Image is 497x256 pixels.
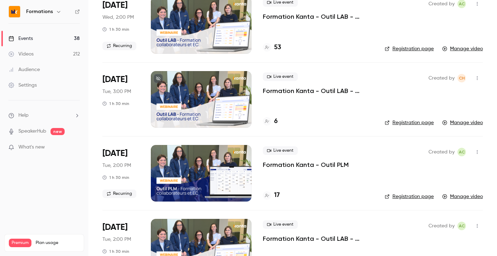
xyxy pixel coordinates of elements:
[459,222,465,230] span: AC
[102,148,128,159] span: [DATE]
[102,145,140,202] div: Sep 30 Tue, 2:00 PM (Europe/Paris)
[263,117,278,126] a: 6
[263,146,298,155] span: Live event
[428,74,455,82] span: Created by
[442,45,483,52] a: Manage video
[18,128,46,135] a: SpeakerHub
[263,72,298,81] span: Live event
[428,222,455,230] span: Created by
[102,74,128,85] span: [DATE]
[71,144,80,151] iframe: Noticeable Trigger
[102,236,131,243] span: Tue, 2:00 PM
[8,112,80,119] li: help-dropdown-opener
[263,220,298,229] span: Live event
[36,240,79,246] span: Plan usage
[102,190,136,198] span: Recurring
[8,66,40,73] div: Audience
[457,148,466,156] span: Anaïs Cachelou
[442,193,483,200] a: Manage video
[102,42,136,50] span: Recurring
[459,148,465,156] span: AC
[263,234,373,243] a: Formation Kanta - Outil LAB - Experts Comptables & Collaborateurs
[263,191,280,200] a: 17
[263,43,281,52] a: 53
[102,175,129,180] div: 1 h 30 min
[102,27,129,32] div: 1 h 30 min
[263,87,373,95] a: Formation Kanta - Outil LAB - [PERSON_NAME]
[274,43,281,52] h4: 53
[442,119,483,126] a: Manage video
[263,12,373,21] a: Formation Kanta - Outil LAB - Experts Comptables & Collaborateurs
[102,249,129,254] div: 1 h 30 min
[274,117,278,126] h4: 6
[18,144,45,151] span: What's new
[102,14,134,21] span: Wed, 2:00 PM
[9,6,20,17] img: Formations
[274,191,280,200] h4: 17
[457,74,466,82] span: Chloé Hauvel
[102,222,128,233] span: [DATE]
[8,35,33,42] div: Events
[385,193,434,200] a: Registration page
[263,161,349,169] a: Formation Kanta - Outil PLM
[102,101,129,106] div: 1 h 30 min
[457,222,466,230] span: Anaïs Cachelou
[102,71,140,128] div: Sep 30 Tue, 3:00 PM (Europe/Paris)
[8,51,34,58] div: Videos
[9,239,31,247] span: Premium
[385,45,434,52] a: Registration page
[8,82,37,89] div: Settings
[26,8,53,15] h6: Formations
[51,128,65,135] span: new
[102,88,131,95] span: Tue, 3:00 PM
[18,112,29,119] span: Help
[459,74,465,82] span: CH
[102,162,131,169] span: Tue, 2:00 PM
[385,119,434,126] a: Registration page
[428,148,455,156] span: Created by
